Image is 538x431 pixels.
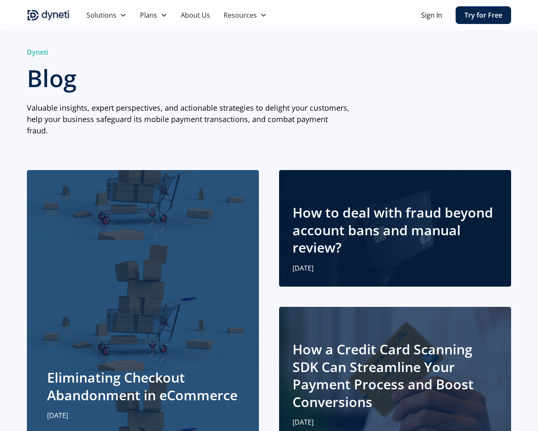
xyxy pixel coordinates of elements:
h1: Blog [27,64,350,92]
div: Solutions [87,10,116,20]
p: Valuable insights, expert perspectives, and actionable strategies to delight your customers, help... [27,102,350,136]
a: Sign In [421,10,442,20]
div: Plans [133,7,174,24]
h2: How to deal with fraud beyond account bans and manual review? [293,204,498,256]
h2: Eliminating Checkout Abandonment in eCommerce [47,369,239,404]
img: Dyneti indigo logo [27,8,70,22]
a: How to deal with fraud beyond account bans and manual review?[DATE] [279,170,511,287]
p: [DATE] [293,417,314,427]
h2: How a Credit Card Scanning SDK Can Streamline Your Payment Process and Boost Conversions [293,341,498,410]
div: Solutions [80,7,133,24]
div: Dyneti [27,47,350,57]
a: home [27,8,70,22]
p: [DATE] [293,263,314,273]
a: Try for Free [456,6,511,24]
p: [DATE] [47,410,68,420]
div: Plans [140,10,157,20]
div: Resources [224,10,257,20]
